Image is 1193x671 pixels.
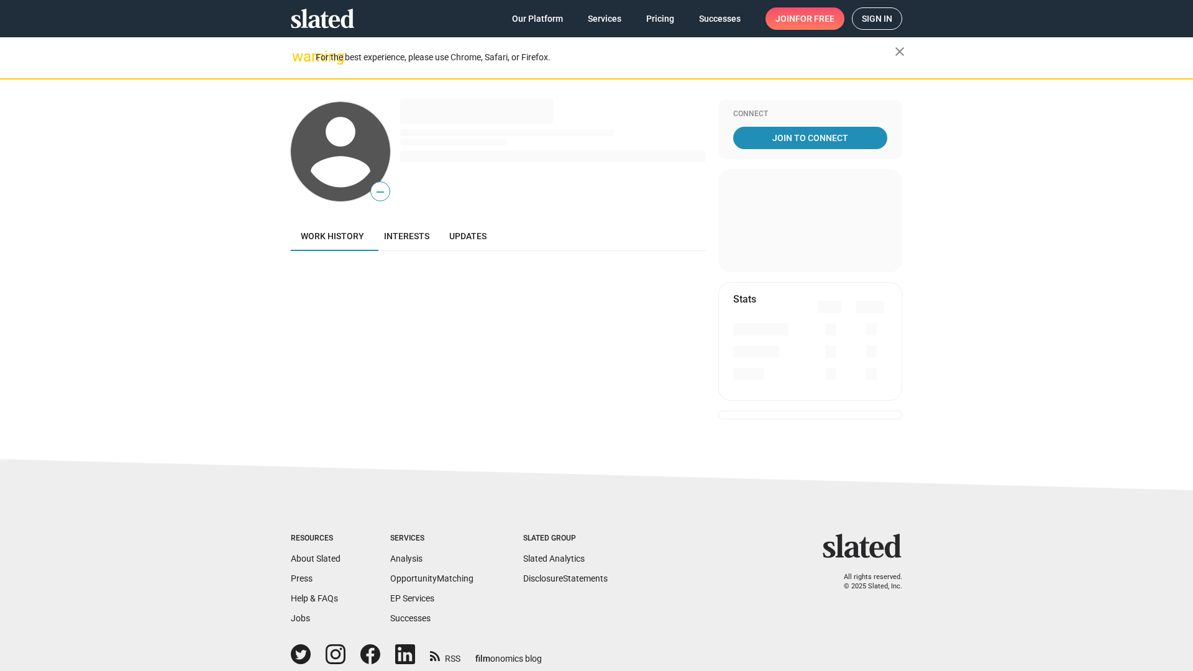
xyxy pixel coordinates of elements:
a: About Slated [291,554,341,564]
span: Services [588,7,621,30]
mat-card-title: Stats [733,293,756,306]
span: for free [795,7,834,30]
span: Pricing [646,7,674,30]
a: Jobs [291,613,310,623]
a: Updates [439,221,496,251]
a: Interests [374,221,439,251]
a: RSS [430,646,460,665]
a: Join To Connect [733,127,887,149]
a: DisclosureStatements [523,573,608,583]
div: Connect [733,109,887,119]
div: Resources [291,534,341,544]
a: Joinfor free [766,7,844,30]
span: Updates [449,231,487,241]
span: Our Platform [512,7,563,30]
a: Work history [291,221,374,251]
a: EP Services [390,593,434,603]
span: film [475,654,490,664]
a: Sign in [852,7,902,30]
a: Help & FAQs [291,593,338,603]
span: Successes [699,7,741,30]
div: Services [390,534,473,544]
a: Press [291,573,313,583]
div: For the best experience, please use Chrome, Safari, or Firefox. [316,49,895,66]
span: Sign in [862,8,892,29]
span: Join [775,7,834,30]
a: OpportunityMatching [390,573,473,583]
a: Slated Analytics [523,554,585,564]
a: Services [578,7,631,30]
div: Slated Group [523,534,608,544]
mat-icon: close [892,44,907,59]
a: filmonomics blog [475,643,542,665]
a: Our Platform [502,7,573,30]
a: Successes [689,7,751,30]
a: Analysis [390,554,423,564]
span: Work history [301,231,364,241]
p: All rights reserved. © 2025 Slated, Inc. [831,573,902,591]
a: Successes [390,613,431,623]
a: Pricing [636,7,684,30]
mat-icon: warning [292,49,307,64]
span: Interests [384,231,429,241]
span: Join To Connect [736,127,885,149]
span: — [371,184,390,200]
